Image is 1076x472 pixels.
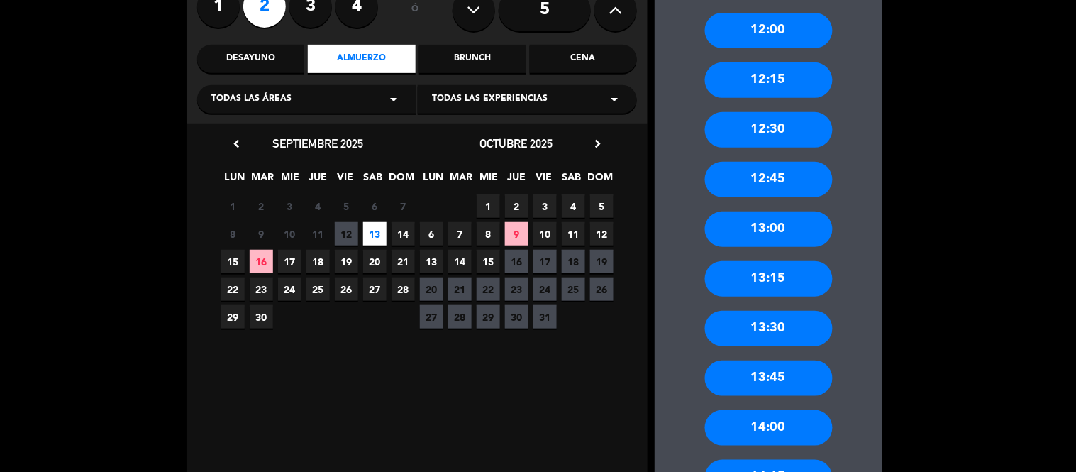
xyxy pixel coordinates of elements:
span: 17 [278,250,301,273]
span: 26 [590,278,614,301]
span: VIE [334,169,357,192]
span: 18 [306,250,330,273]
span: 22 [477,278,500,301]
span: 12 [335,222,358,246]
span: 23 [250,278,273,301]
span: 11 [562,222,585,246]
span: 18 [562,250,585,273]
span: 4 [562,194,585,218]
span: 13 [363,222,387,246]
div: 13:45 [705,361,833,396]
span: 5 [590,194,614,218]
span: 26 [335,278,358,301]
div: Desayuno [197,45,304,73]
span: 2 [250,194,273,218]
span: 1 [221,194,245,218]
span: 30 [505,305,528,329]
span: MIE [279,169,302,192]
span: 15 [221,250,245,273]
span: SAB [560,169,584,192]
span: 16 [505,250,528,273]
span: LUN [223,169,247,192]
div: 12:00 [705,13,833,48]
span: JUE [505,169,528,192]
span: 3 [533,194,557,218]
span: VIE [533,169,556,192]
span: 7 [392,194,415,218]
span: 8 [221,222,245,246]
span: 20 [363,250,387,273]
span: 27 [363,278,387,301]
span: DOM [389,169,413,192]
span: 28 [448,305,472,329]
span: 10 [533,222,557,246]
div: 12:30 [705,112,833,148]
div: 14:00 [705,410,833,446]
span: 14 [392,222,415,246]
span: 9 [250,222,273,246]
span: 17 [533,250,557,273]
span: 30 [250,305,273,329]
span: 1 [477,194,500,218]
span: 12 [590,222,614,246]
span: Todas las experiencias [432,92,548,106]
span: 8 [477,222,500,246]
span: octubre 2025 [480,136,553,150]
span: 10 [278,222,301,246]
span: 5 [335,194,358,218]
span: SAB [362,169,385,192]
span: 23 [505,278,528,301]
span: 13 [420,250,443,273]
i: chevron_right [590,136,605,151]
span: Todas las áreas [211,92,292,106]
span: 24 [278,278,301,301]
span: 19 [335,250,358,273]
span: 7 [448,222,472,246]
div: Brunch [419,45,526,73]
span: 11 [306,222,330,246]
span: 24 [533,278,557,301]
span: 4 [306,194,330,218]
i: arrow_drop_down [385,91,402,108]
span: 19 [590,250,614,273]
span: 21 [448,278,472,301]
div: Almuerzo [308,45,415,73]
span: 22 [221,278,245,301]
span: 20 [420,278,443,301]
div: 13:15 [705,261,833,297]
span: 27 [420,305,443,329]
span: 6 [420,222,443,246]
span: 29 [221,305,245,329]
span: JUE [306,169,330,192]
span: 16 [250,250,273,273]
span: DOM [588,169,611,192]
span: 6 [363,194,387,218]
span: 14 [448,250,472,273]
span: LUN [422,169,445,192]
span: 3 [278,194,301,218]
i: arrow_drop_down [606,91,623,108]
span: 21 [392,250,415,273]
span: 9 [505,222,528,246]
i: chevron_left [229,136,244,151]
span: 15 [477,250,500,273]
span: MIE [477,169,501,192]
span: septiembre 2025 [272,136,363,150]
div: Cena [530,45,637,73]
div: 13:00 [705,212,833,247]
div: 12:45 [705,162,833,197]
span: 28 [392,278,415,301]
span: MAR [251,169,274,192]
span: 25 [306,278,330,301]
span: 25 [562,278,585,301]
span: MAR [450,169,473,192]
div: 12:15 [705,62,833,98]
div: 13:30 [705,311,833,346]
span: 31 [533,305,557,329]
span: 2 [505,194,528,218]
span: 29 [477,305,500,329]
